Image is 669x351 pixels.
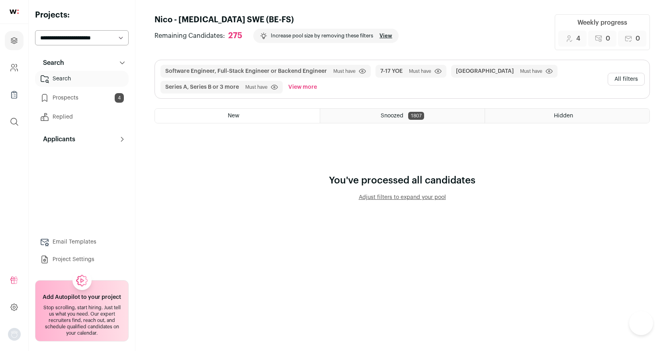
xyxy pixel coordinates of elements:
[155,31,225,41] span: Remaining Candidates:
[228,31,242,41] div: 275
[629,311,653,335] iframe: Help Scout Beacon - Open
[577,18,627,27] div: Weekly progress
[5,85,23,104] a: Company Lists
[35,252,129,267] a: Project Settings
[35,71,129,87] a: Search
[35,131,129,147] button: Applicants
[35,90,129,106] a: Prospects4
[10,10,19,14] img: wellfound-shorthand-0d5821cbd27db2630d0214b213865d53afaa358527fdda9d0ea32b1df1b89c2c.svg
[165,83,239,91] button: Series A, Series B or 3 more
[409,68,431,74] span: Must have
[5,31,23,50] a: Projects
[8,328,21,341] button: Open dropdown
[165,67,327,75] button: Software Engineer, Full-Stack Engineer or Backend Engineer
[271,33,373,39] p: Increase pool size by removing these filters
[408,112,424,120] span: 1807
[320,109,485,123] a: Snoozed 1807
[379,33,392,39] a: View
[636,34,640,43] span: 0
[35,109,129,125] a: Replied
[155,14,399,25] h1: Nico - [MEDICAL_DATA] SWE (BE-FS)
[554,113,573,119] span: Hidden
[485,109,649,123] a: Hidden
[329,174,475,187] p: You've processed all candidates
[35,55,129,71] button: Search
[35,280,129,341] a: Add Autopilot to your project Stop scrolling, start hiring. Just tell us what you need. Our exper...
[245,84,268,90] span: Must have
[38,135,75,144] p: Applicants
[576,34,580,43] span: 4
[381,113,403,119] span: Snoozed
[606,34,610,43] span: 0
[608,73,645,86] button: All filters
[520,68,542,74] span: Must have
[333,68,356,74] span: Must have
[43,293,121,301] h2: Add Autopilot to your project
[5,58,23,77] a: Company and ATS Settings
[115,93,124,103] span: 4
[228,113,239,119] span: New
[35,234,129,250] a: Email Templates
[329,193,475,201] button: Adjust filters to expand your pool
[8,328,21,341] img: nopic.png
[380,67,403,75] button: 7-17 YOE
[456,67,514,75] button: [GEOGRAPHIC_DATA]
[35,10,129,21] h2: Projects:
[38,58,64,68] p: Search
[287,81,319,94] button: View more
[40,304,123,336] div: Stop scrolling, start hiring. Just tell us what you need. Our expert recruiters find, reach out, ...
